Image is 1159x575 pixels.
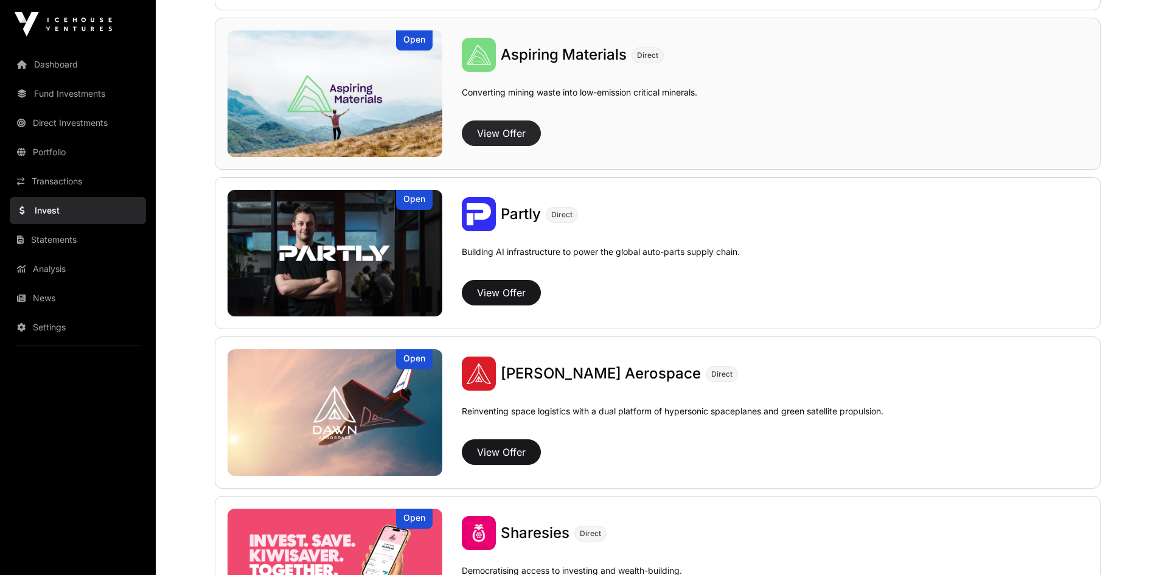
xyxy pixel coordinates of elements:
[501,46,627,63] span: Aspiring Materials
[501,45,627,64] a: Aspiring Materials
[462,38,496,72] img: Aspiring Materials
[10,139,146,166] a: Portfolio
[15,12,112,37] img: Icehouse Ventures Logo
[501,204,541,224] a: Partly
[501,364,701,382] span: [PERSON_NAME] Aerospace
[10,80,146,107] a: Fund Investments
[637,51,658,60] span: Direct
[462,405,883,434] p: Reinventing space logistics with a dual platform of hypersonic spaceplanes and green satellite pr...
[462,439,541,465] button: View Offer
[462,120,541,146] button: View Offer
[228,30,443,157] img: Aspiring Materials
[501,205,541,223] span: Partly
[228,349,443,476] img: Dawn Aerospace
[396,349,433,369] div: Open
[462,357,496,391] img: Dawn Aerospace
[10,256,146,282] a: Analysis
[10,285,146,312] a: News
[228,349,443,476] a: Dawn AerospaceOpen
[462,516,496,550] img: Sharesies
[501,524,569,542] span: Sharesies
[580,529,601,538] span: Direct
[711,369,733,379] span: Direct
[1098,517,1159,575] iframe: Chat Widget
[10,226,146,253] a: Statements
[462,86,697,116] p: Converting mining waste into low-emission critical minerals.
[462,197,496,231] img: Partly
[10,314,146,341] a: Settings
[396,190,433,210] div: Open
[228,190,443,316] a: PartlyOpen
[10,110,146,136] a: Direct Investments
[396,509,433,529] div: Open
[462,246,740,275] p: Building AI infrastructure to power the global auto-parts supply chain.
[462,280,541,305] button: View Offer
[501,523,569,543] a: Sharesies
[10,168,146,195] a: Transactions
[551,210,573,220] span: Direct
[501,364,701,383] a: [PERSON_NAME] Aerospace
[228,30,443,157] a: Aspiring MaterialsOpen
[10,51,146,78] a: Dashboard
[396,30,433,51] div: Open
[10,197,146,224] a: Invest
[228,190,443,316] img: Partly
